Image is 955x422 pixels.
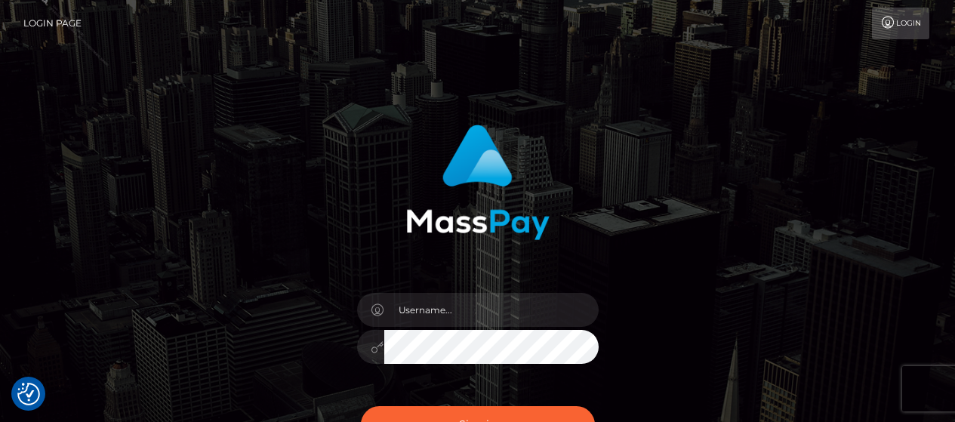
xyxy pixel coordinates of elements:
a: Login Page [23,8,82,39]
button: Consent Preferences [17,383,40,405]
input: Username... [384,293,599,327]
a: Login [872,8,929,39]
img: MassPay Login [406,125,550,240]
img: Revisit consent button [17,383,40,405]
